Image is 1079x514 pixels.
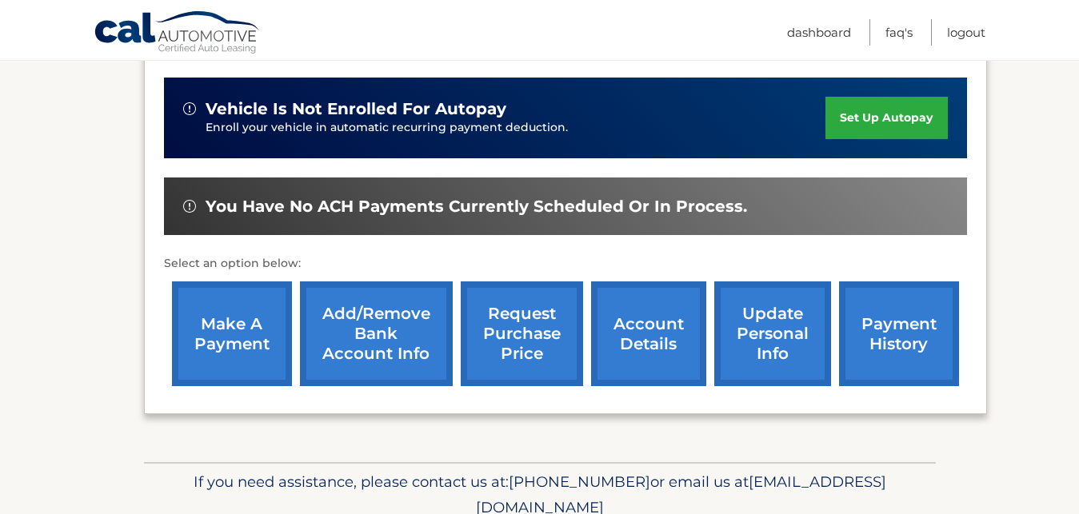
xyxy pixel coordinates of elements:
a: payment history [839,281,959,386]
img: alert-white.svg [183,200,196,213]
img: alert-white.svg [183,102,196,115]
a: FAQ's [885,19,913,46]
a: Add/Remove bank account info [300,281,453,386]
a: set up autopay [825,97,947,139]
span: [PHONE_NUMBER] [509,472,650,491]
a: request purchase price [461,281,583,386]
a: Cal Automotive [94,10,262,57]
p: Select an option below: [164,254,967,273]
span: You have no ACH payments currently scheduled or in process. [206,197,747,217]
a: Logout [947,19,985,46]
a: account details [591,281,706,386]
a: make a payment [172,281,292,386]
p: Enroll your vehicle in automatic recurring payment deduction. [206,119,826,137]
span: vehicle is not enrolled for autopay [206,99,506,119]
a: Dashboard [787,19,851,46]
a: update personal info [714,281,831,386]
